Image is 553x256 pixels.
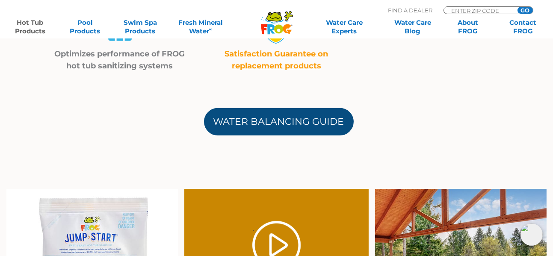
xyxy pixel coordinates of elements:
[309,18,379,35] a: Water CareExperts
[518,7,533,14] input: GO
[209,26,213,32] sup: ∞
[64,18,106,35] a: PoolProducts
[174,18,228,35] a: Fresh MineralWater∞
[447,18,489,35] a: AboutFROG
[520,224,543,246] img: openIcon
[450,7,508,14] input: Zip Code Form
[9,18,51,35] a: Hot TubProducts
[119,18,162,35] a: Swim SpaProducts
[204,108,354,135] a: Water Balancing Guide
[388,6,432,14] p: Find A Dealer
[502,18,544,35] a: ContactFROG
[391,18,434,35] a: Water CareBlog
[225,49,328,71] a: Satisfaction Guarantee on replacement products
[52,48,188,72] p: Optimizes performance of FROG hot tub sanitizing systems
